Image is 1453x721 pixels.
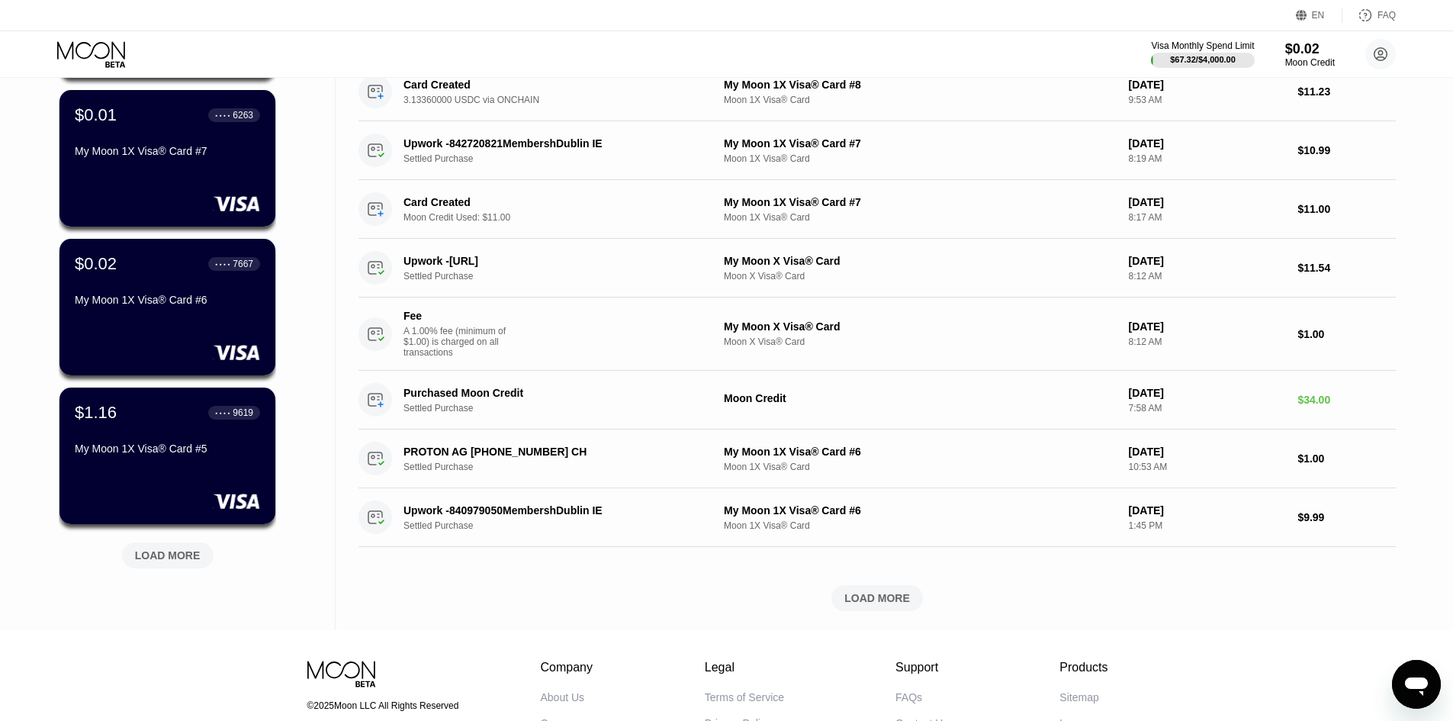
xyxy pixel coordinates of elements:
[724,271,1117,282] div: Moon X Visa® Card
[59,388,275,524] div: $1.16● ● ● ●9619My Moon 1X Visa® Card #5
[358,63,1396,121] div: Card Created3.13360000 USDC via ONCHAINMy Moon 1X Visa® Card #8Moon 1X Visa® Card[DATE]9:53 AM$11.23
[1312,10,1325,21] div: EN
[541,691,585,703] div: About Us
[358,298,1396,371] div: FeeA 1.00% fee (minimum of $1.00) is charged on all transactionsMy Moon X Visa® CardMoon X Visa® ...
[403,520,722,531] div: Settled Purchase
[403,403,722,414] div: Settled Purchase
[1129,336,1286,347] div: 8:12 AM
[1129,387,1286,399] div: [DATE]
[75,254,117,274] div: $0.02
[233,407,253,418] div: 9619
[724,212,1117,223] div: Moon 1X Visa® Card
[1129,196,1286,208] div: [DATE]
[1151,40,1254,68] div: Visa Monthly Spend Limit$67.32/$4,000.00
[1129,153,1286,164] div: 8:19 AM
[1129,403,1286,414] div: 7:58 AM
[895,691,922,703] div: FAQs
[724,392,1117,404] div: Moon Credit
[403,196,699,208] div: Card Created
[403,446,699,458] div: PROTON AG [PHONE_NUMBER] CH
[724,446,1117,458] div: My Moon 1X Visa® Card #6
[1297,511,1396,523] div: $9.99
[1342,8,1396,23] div: FAQ
[1297,328,1396,340] div: $1.00
[1285,41,1335,57] div: $0.02
[403,271,722,282] div: Settled Purchase
[403,310,510,322] div: Fee
[358,121,1396,180] div: Upwork -842720821MembershDublin IESettled PurchaseMy Moon 1X Visa® Card #7Moon 1X Visa® Card[DATE...
[724,153,1117,164] div: Moon 1X Visa® Card
[215,262,230,266] div: ● ● ● ●
[75,145,260,157] div: My Moon 1X Visa® Card #7
[403,504,699,517] div: Upwork -840979050MembershDublin IE
[1059,691,1098,703] div: Sitemap
[705,691,784,703] div: Terms of Service
[358,180,1396,239] div: Card CreatedMoon Credit Used: $11.00My Moon 1X Visa® Card #7Moon 1X Visa® Card[DATE]8:17 AM$11.00
[403,79,699,91] div: Card Created
[1129,79,1286,91] div: [DATE]
[1151,40,1254,51] div: Visa Monthly Spend Limit
[358,239,1396,298] div: Upwork -[URL]Settled PurchaseMy Moon X Visa® CardMoon X Visa® Card[DATE]8:12 AM$11.54
[1129,504,1286,517] div: [DATE]
[1296,8,1342,23] div: EN
[705,661,784,674] div: Legal
[233,110,253,121] div: 6263
[403,387,699,399] div: Purchased Moon Credit
[895,661,948,674] div: Support
[135,549,201,562] div: LOAD MORE
[215,113,230,117] div: ● ● ● ●
[1129,137,1286,150] div: [DATE]
[403,95,722,105] div: 3.13360000 USDC via ONCHAIN
[1285,41,1335,68] div: $0.02Moon Credit
[59,239,275,375] div: $0.02● ● ● ●7667My Moon 1X Visa® Card #6
[1129,271,1286,282] div: 8:12 AM
[403,212,722,223] div: Moon Credit Used: $11.00
[111,536,225,568] div: LOAD MORE
[1129,255,1286,267] div: [DATE]
[724,462,1117,472] div: Moon 1X Visa® Card
[724,137,1117,150] div: My Moon 1X Visa® Card #7
[75,294,260,306] div: My Moon 1X Visa® Card #6
[1297,203,1396,215] div: $11.00
[403,326,518,358] div: A 1.00% fee (minimum of $1.00) is charged on all transactions
[75,443,260,455] div: My Moon 1X Visa® Card #5
[1170,55,1236,64] div: $67.32 / $4,000.00
[75,105,117,125] div: $0.01
[1297,262,1396,274] div: $11.54
[1297,85,1396,98] div: $11.23
[724,320,1117,333] div: My Moon X Visa® Card
[358,430,1396,488] div: PROTON AG [PHONE_NUMBER] CHSettled PurchaseMy Moon 1X Visa® Card #6Moon 1X Visa® Card[DATE]10:53 ...
[358,371,1396,430] div: Purchased Moon CreditSettled PurchaseMoon Credit[DATE]7:58 AM$34.00
[1297,144,1396,156] div: $10.99
[724,255,1117,267] div: My Moon X Visa® Card
[307,700,472,711] div: © 2025 Moon LLC All Rights Reserved
[1285,57,1335,68] div: Moon Credit
[724,520,1117,531] div: Moon 1X Visa® Card
[1297,394,1396,406] div: $34.00
[1129,520,1286,531] div: 1:45 PM
[844,591,910,605] div: LOAD MORE
[1059,661,1107,674] div: Products
[724,504,1117,517] div: My Moon 1X Visa® Card #6
[1129,462,1286,472] div: 10:53 AM
[358,488,1396,547] div: Upwork -840979050MembershDublin IESettled PurchaseMy Moon 1X Visa® Card #6Moon 1X Visa® Card[DATE...
[724,196,1117,208] div: My Moon 1X Visa® Card #7
[1129,212,1286,223] div: 8:17 AM
[403,255,699,267] div: Upwork -[URL]
[1297,452,1396,465] div: $1.00
[1129,446,1286,458] div: [DATE]
[215,410,230,415] div: ● ● ● ●
[403,462,722,472] div: Settled Purchase
[403,153,722,164] div: Settled Purchase
[1377,10,1396,21] div: FAQ
[541,661,593,674] div: Company
[724,95,1117,105] div: Moon 1X Visa® Card
[1392,660,1441,709] iframe: Button to launch messaging window
[75,403,117,423] div: $1.16
[403,137,699,150] div: Upwork -842720821MembershDublin IE
[1129,95,1286,105] div: 9:53 AM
